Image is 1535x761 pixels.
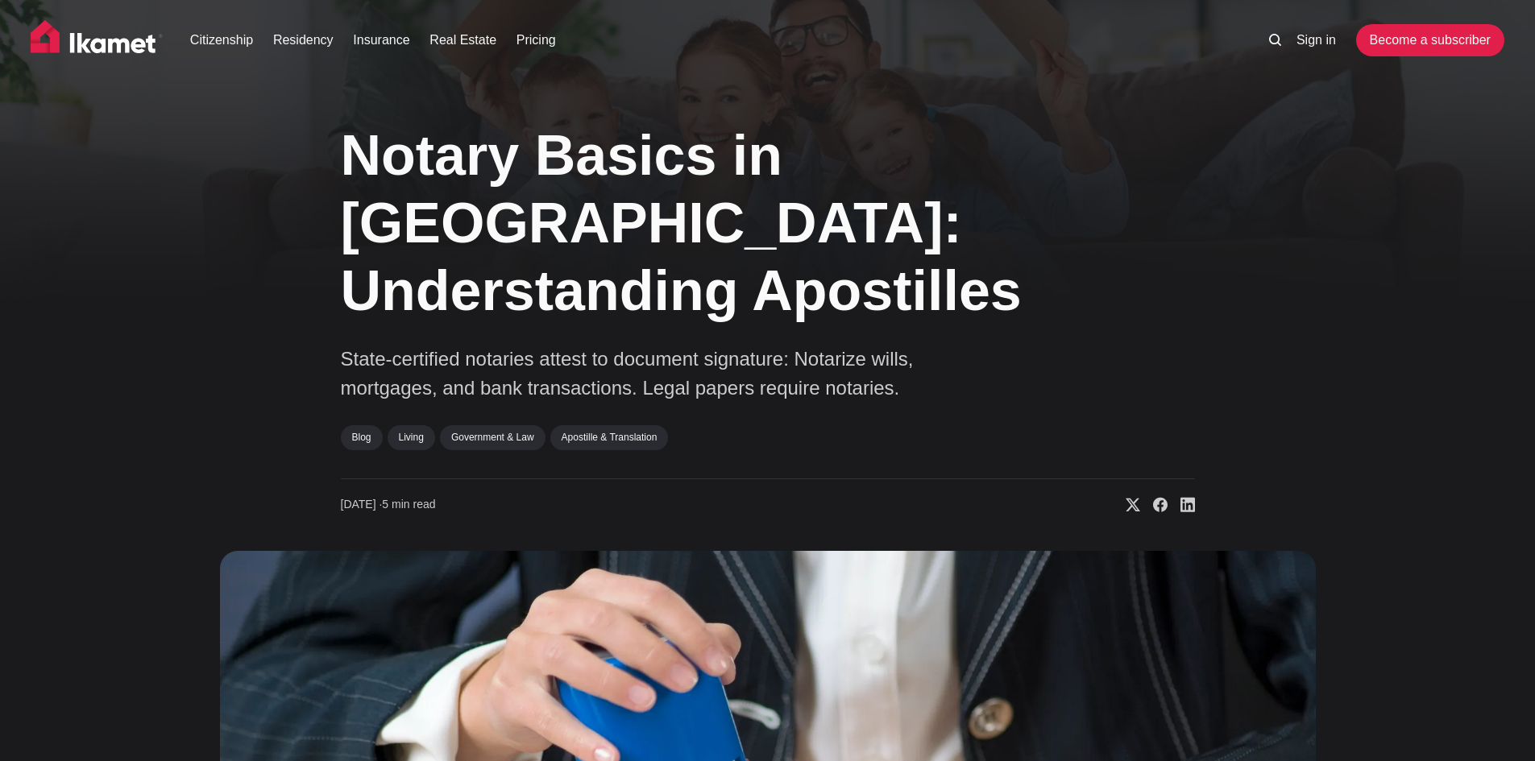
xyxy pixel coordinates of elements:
a: Sign in [1296,31,1336,50]
a: Share on Linkedin [1168,497,1195,513]
a: Share on X [1113,497,1140,513]
p: State-certified notaries attest to document signature: Notarize wills, mortgages, and bank transa... [341,345,985,403]
h1: Notary Basics in [GEOGRAPHIC_DATA]: Understanding Apostilles [341,122,1034,325]
img: Ikamet home [31,20,163,60]
a: Blog [341,425,383,449]
a: Become a subscriber [1356,24,1504,56]
a: Government & Law [440,425,546,449]
a: Pricing [517,31,556,50]
time: 5 min read [341,497,436,513]
a: Apostille & Translation [550,425,669,449]
a: Living [388,425,435,449]
span: [DATE] ∙ [341,498,383,511]
a: Real Estate [429,31,496,50]
a: Residency [273,31,334,50]
a: Citizenship [190,31,253,50]
a: Share on Facebook [1140,497,1168,513]
a: Insurance [353,31,409,50]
